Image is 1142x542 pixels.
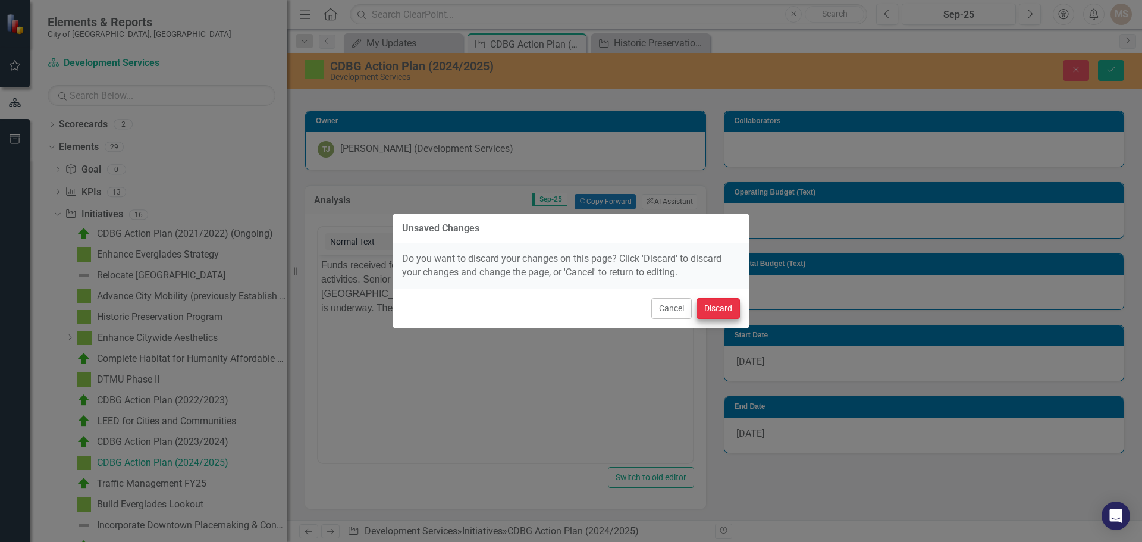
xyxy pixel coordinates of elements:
button: Discard [697,298,740,319]
div: Open Intercom Messenger [1102,502,1130,530]
p: Funds received for FY2025 projects have been funded and sub-recipients have begun activities. Sen... [3,3,372,60]
div: Unsaved Changes [402,223,479,234]
button: Cancel [651,298,692,319]
div: Do you want to discard your changes on this page? Click 'Discard' to discard your changes and cha... [393,243,749,289]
